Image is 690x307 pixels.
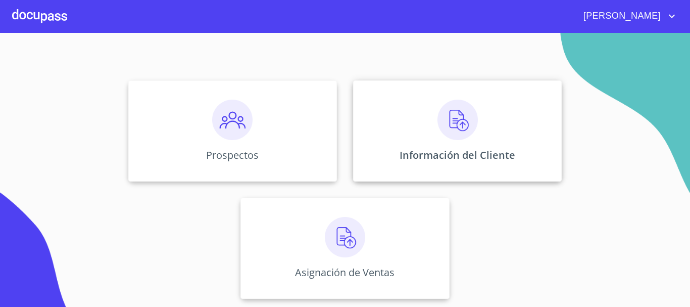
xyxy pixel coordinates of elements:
span: [PERSON_NAME] [576,8,666,24]
img: carga.png [325,217,365,257]
p: Prospectos [206,148,259,162]
img: prospectos.png [212,100,253,140]
img: carga.png [437,100,478,140]
button: account of current user [576,8,678,24]
p: Asignación de Ventas [295,266,395,279]
p: Información del Cliente [400,148,515,162]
